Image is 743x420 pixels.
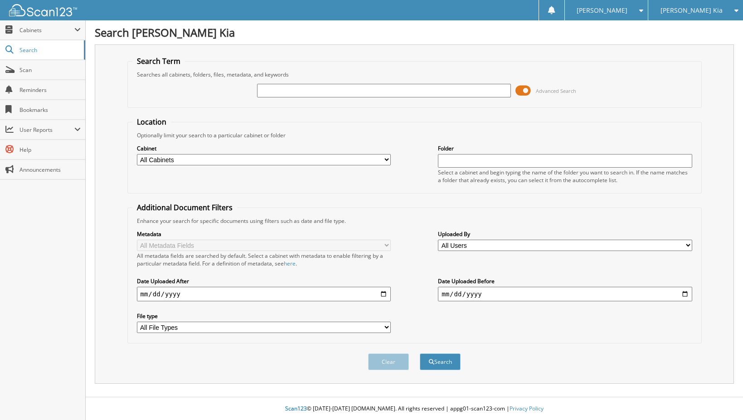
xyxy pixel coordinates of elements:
a: Privacy Policy [510,405,544,412]
label: File type [137,312,391,320]
label: Date Uploaded Before [438,277,692,285]
img: scan123-logo-white.svg [9,4,77,16]
button: Clear [368,353,409,370]
span: Scan [19,66,81,74]
span: [PERSON_NAME] Kia [660,8,723,13]
input: end [438,287,692,301]
div: Enhance your search for specific documents using filters such as date and file type. [132,217,697,225]
label: Uploaded By [438,230,692,238]
input: start [137,287,391,301]
h1: Search [PERSON_NAME] Kia [95,25,734,40]
div: Searches all cabinets, folders, files, metadata, and keywords [132,71,697,78]
legend: Location [132,117,171,127]
legend: Search Term [132,56,185,66]
label: Date Uploaded After [137,277,391,285]
span: Scan123 [285,405,307,412]
span: Advanced Search [536,87,576,94]
label: Cabinet [137,145,391,152]
span: Announcements [19,166,81,174]
span: Cabinets [19,26,74,34]
div: © [DATE]-[DATE] [DOMAIN_NAME]. All rights reserved | appg01-scan123-com | [86,398,743,420]
a: here [284,260,296,267]
span: Reminders [19,86,81,94]
div: Select a cabinet and begin typing the name of the folder you want to search in. If the name match... [438,169,692,184]
div: All metadata fields are searched by default. Select a cabinet with metadata to enable filtering b... [137,252,391,267]
div: Optionally limit your search to a particular cabinet or folder [132,131,697,139]
button: Search [420,353,461,370]
label: Folder [438,145,692,152]
span: [PERSON_NAME] [577,8,627,13]
span: Bookmarks [19,106,81,114]
span: Help [19,146,81,154]
span: Search [19,46,79,54]
label: Metadata [137,230,391,238]
span: User Reports [19,126,74,134]
legend: Additional Document Filters [132,203,237,212]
